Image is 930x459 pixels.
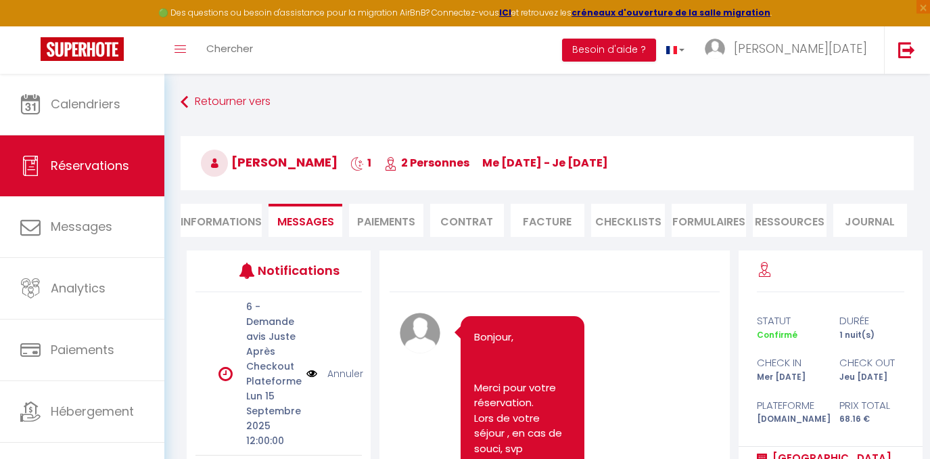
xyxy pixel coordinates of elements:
span: Réservations [51,157,129,174]
span: Paiements [51,341,114,358]
div: check in [748,355,831,371]
li: Journal [833,204,907,237]
p: Lun 15 Septembre 2025 12:00:00 [246,389,298,448]
span: Messages [277,214,334,230]
div: durée [831,313,913,329]
span: Confirmé [757,329,797,341]
p: 6 - Demande avis Juste Après Checkout Plateforme [246,299,298,389]
span: Messages [51,218,112,235]
span: 2 Personnes [384,155,469,171]
div: 1 nuit(s) [831,329,913,342]
li: Informations [181,204,262,237]
li: FORMULAIRES [672,204,745,237]
li: Paiements [349,204,423,237]
div: statut [748,313,831,329]
img: logout [898,41,915,58]
li: Ressources [753,204,827,237]
img: avatar.png [400,313,440,353]
a: Retourner vers [181,90,914,114]
span: [PERSON_NAME] [201,154,338,171]
div: check out [831,355,913,371]
div: 68.16 € [831,413,913,426]
span: Analytics [51,280,106,297]
img: NO IMAGE [306,366,317,381]
span: Chercher [206,41,253,56]
a: Chercher [196,26,263,74]
iframe: Chat [873,398,920,449]
span: 1 [350,155,371,171]
span: me [DATE] - je [DATE] [482,155,608,171]
div: Prix total [831,397,913,414]
div: [DOMAIN_NAME] [748,413,831,426]
h3: Notifications [258,255,327,286]
span: Calendriers [51,95,120,112]
span: [PERSON_NAME][DATE] [734,40,867,57]
a: Annuler [327,366,363,381]
span: Hébergement [51,403,134,420]
li: CHECKLISTS [591,204,665,237]
img: ... [705,39,725,59]
button: Besoin d'aide ? [562,39,656,62]
a: ICI [499,7,511,18]
p: Bonjour, [474,330,571,345]
div: Jeu [DATE] [831,371,913,384]
a: créneaux d'ouverture de la salle migration [572,7,770,18]
a: ... [PERSON_NAME][DATE] [695,26,884,74]
li: Contrat [430,204,504,237]
div: Mer [DATE] [748,371,831,384]
div: Plateforme [748,397,831,414]
img: Super Booking [41,37,124,61]
li: Facture [511,204,584,237]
